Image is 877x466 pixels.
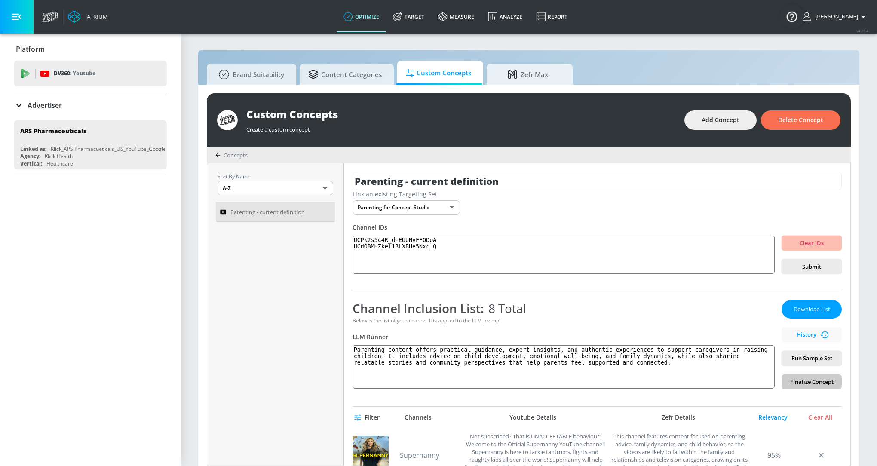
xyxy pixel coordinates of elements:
span: Concepts [224,151,248,159]
a: Analyze [481,1,529,32]
div: Linked as: [20,145,46,153]
a: Report [529,1,574,32]
a: Supernanny [400,451,460,460]
div: Klick_ARS Pharmacueticals_US_YouTube_GoogleAds [51,145,175,153]
span: History [785,330,838,340]
span: Zefr Max [495,64,561,85]
span: Download List [790,304,833,314]
button: Run Sample Set [782,351,842,366]
div: DV360: Youtube [14,61,167,86]
button: Submit [782,259,842,274]
button: Add Concept [684,110,757,130]
span: Submit [788,262,835,272]
span: Content Categories [308,64,382,85]
div: Youtube Details [460,414,606,421]
div: A-Z [218,181,333,195]
p: Advertiser [28,101,62,110]
textarea: UCPk2s5c4R_d-EUUNvFFODoA UCdOBMHZkef1BLXBUe5Nxc_Q [353,236,775,274]
a: optimize [337,1,386,32]
div: Channel Inclusion List: [353,300,775,316]
div: ARS PharmaceuticalsLinked as:Klick_ARS Pharmacueticals_US_YouTube_GoogleAdsAgency:Klick HealthVer... [14,120,167,169]
div: Parenting for Concept Studio [353,200,460,215]
div: Healthcare [46,160,73,167]
div: Below is the list of your channel IDs applied to the LLM prompt. [353,317,775,324]
span: Add Concept [702,115,739,126]
button: [PERSON_NAME] [803,12,868,22]
span: Parenting - current definition [230,207,305,217]
textarea: Parenting content offers practical guidance, expert insights, and authentic experiences to suppor... [353,345,775,389]
p: Sort By Name [218,172,333,181]
span: Run Sample Set [788,353,835,363]
span: Delete Concept [778,115,823,126]
a: Target [386,1,431,32]
div: Clear All [799,414,842,421]
div: Platform [14,37,167,61]
span: Custom Concepts [406,63,471,83]
button: Download List [782,300,842,319]
button: Clear IDs [782,236,842,251]
div: Channel IDs [353,223,842,231]
span: Brand Suitability [215,64,284,85]
span: Filter [356,412,380,423]
p: DV360: [54,69,95,78]
div: LLM Runner [353,333,775,341]
button: Delete Concept [761,110,840,130]
div: Relevancy [751,414,794,421]
div: Create a custom concept [246,121,676,133]
p: Platform [16,44,45,54]
button: Filter [353,410,383,426]
a: Atrium [68,10,108,23]
span: Clear IDs [788,238,835,248]
div: Link an existing Targeting Set [353,190,842,198]
div: ARS Pharmaceuticals [20,127,86,135]
a: measure [431,1,481,32]
button: Open Resource Center [780,4,804,28]
div: Advertiser [14,93,167,117]
button: History [782,327,842,342]
div: Concepts [215,151,248,159]
div: Zefr Details [610,414,747,421]
div: Custom Concepts [246,107,676,121]
span: v 4.25.4 [856,28,868,33]
a: Parenting - current definition [216,202,335,222]
div: Vertical: [20,160,42,167]
span: 8 Total [484,300,526,316]
p: Youtube [73,69,95,78]
div: Atrium [83,13,108,21]
span: login as: veronica.hernandez@zefr.com [812,14,858,20]
div: Agency: [20,153,40,160]
div: Channels [405,414,432,421]
div: Klick Health [45,153,73,160]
